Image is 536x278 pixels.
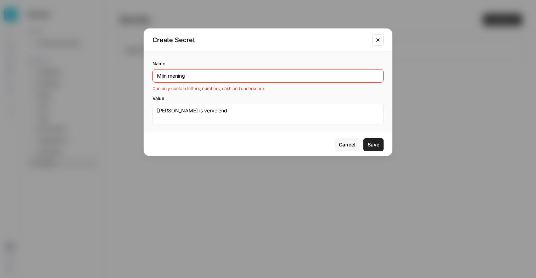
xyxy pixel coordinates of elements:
[152,35,368,45] h2: Create Secret
[152,85,384,92] div: Can only contain letters, numbers, dash and underscore.
[368,141,379,148] span: Save
[152,60,384,67] label: Name
[157,107,379,121] textarea: [PERSON_NAME] is vervelend
[157,72,379,79] input: SECRET_NAME
[372,34,384,46] button: Close modal
[363,138,384,151] button: Save
[339,141,356,148] span: Cancel
[152,95,384,102] label: Value
[335,138,360,151] button: Cancel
